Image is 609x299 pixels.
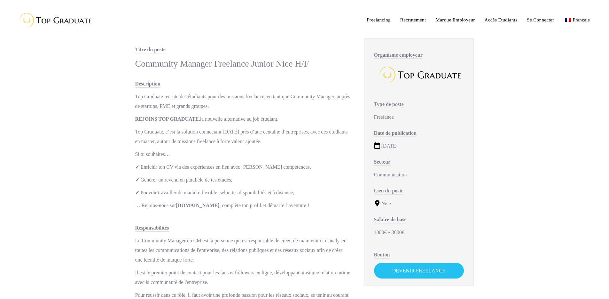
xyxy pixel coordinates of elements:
[436,17,475,22] span: Marque Employeur
[374,228,464,237] div: 1000€ 3000€
[573,17,590,22] span: Français
[135,81,160,88] span: Description
[374,130,417,137] span: Date de publication
[135,268,351,287] p: Il est le premier point de contact pour les fans et followers en ligne, développant ainsi une rel...
[135,175,351,185] p: ✔ Générer un revenu en parallèle de tes études,
[135,92,351,111] p: Top Graduate recrute des étudiants pour des missions freelance, en tant que Community Manager, au...
[374,252,390,259] span: Bouton
[374,101,404,108] span: Type de poste
[388,230,390,235] span: -
[135,116,200,122] strong: REJOINS TOP GRADUATE,
[374,112,464,122] div: Freelance
[527,17,554,22] span: Se Connecter
[135,225,169,232] span: Responsabilités
[400,17,426,22] span: Recrutement
[135,188,351,198] p: ✔ Pouvoir travailler de manière flexible, selon tes disponibilités et à distance,
[14,10,94,30] img: Top Graduate
[135,201,351,210] p: … Rejoins-nous sur , complète ton profil et démarre l’aventure !
[485,17,518,22] span: Accès Etudiants
[374,141,464,151] div: [DATE]
[135,162,351,172] p: ✔ Enrichir ton CV via des expériences en lien avec [PERSON_NAME] compétences,
[374,199,464,208] div: Nice
[135,127,351,146] p: Top Graduate, c’est la solution connectant [DATE] près d’une centaine d’entreprises, avec des étu...
[376,63,462,87] img: Top Graduate
[135,114,351,124] p: la nouvelle alternative au job étudiant.
[135,58,351,69] div: Community Manager Freelance Junior Nice H/F
[367,17,391,22] span: Freelancing
[374,217,407,223] span: Salaire de base
[374,263,464,279] a: Devenir Freelance
[565,18,571,22] img: Français
[135,149,351,159] p: Si tu souhaites…
[374,52,423,59] span: Organisme employeur
[135,236,351,265] p: Le Community Manager ou CM est la personne qui est responsable de créer, de maintenir et d'analys...
[374,188,403,195] span: Lieu du poste
[135,47,166,53] span: Titre du poste
[176,203,220,208] strong: [DOMAIN_NAME]
[374,170,464,180] div: Communication
[374,159,391,166] span: Secteur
